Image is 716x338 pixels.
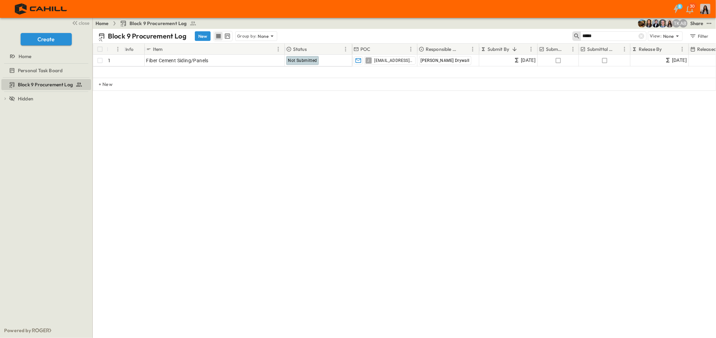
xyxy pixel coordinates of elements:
[705,19,713,28] button: test
[96,20,109,27] a: Home
[1,80,90,89] a: Block 9 Procurement Log
[108,31,187,41] p: Block 9 Procurement Log
[125,40,134,59] div: Info
[274,45,282,53] button: Menu
[8,2,75,16] img: 4f72bfc4efa7236828875bac24094a5ddb05241e32d018417354e964050affa1.png
[663,33,674,40] p: None
[360,46,371,53] p: POC
[124,44,145,55] div: Info
[672,19,681,28] div: Teddy Khuong (tkhuong@guzmangc.com)
[1,79,91,90] div: Block 9 Procurement Logtest
[407,45,415,53] button: Menu
[527,45,535,53] button: Menu
[563,45,571,53] button: Sort
[18,67,63,74] span: Personal Task Board
[461,45,469,53] button: Sort
[690,20,704,27] div: Share
[620,45,629,53] button: Menu
[69,18,91,28] button: close
[18,81,73,88] span: Block 9 Procurement Log
[308,45,316,53] button: Sort
[521,56,536,64] span: [DATE]
[19,53,32,60] span: Home
[372,45,379,53] button: Sort
[1,52,90,61] a: Home
[645,19,653,28] img: Kim Bowen (kbowen@cahill-sf.com)
[99,81,103,88] p: + New
[678,45,686,53] button: Menu
[223,32,232,40] button: kanban view
[663,45,671,53] button: Sort
[120,20,197,27] a: Block 9 Procurement Log
[18,95,33,102] span: Hidden
[114,45,122,53] button: Menu
[374,58,412,63] span: [EMAIL_ADDRESS][DOMAIN_NAME]
[638,19,646,28] img: Rachel Villicana (rvillicana@cahill-sf.com)
[672,56,687,64] span: [DATE]
[659,19,667,28] img: Jared Salin (jsalin@cahill-sf.com)
[153,46,163,53] p: Item
[214,32,223,40] button: row view
[700,4,711,14] img: Profile Picture
[258,33,269,40] p: None
[679,4,681,9] h6: 8
[687,31,711,41] button: Filter
[237,33,257,40] p: Group by:
[587,46,614,53] p: Submittal Approved?
[293,46,307,53] p: Status
[650,32,662,40] p: View:
[110,45,117,53] button: Sort
[546,46,562,53] p: Submitted?
[426,46,460,53] p: Responsible Contractor
[511,45,518,53] button: Sort
[669,3,683,15] button: 8
[652,19,660,28] img: Mike Daly (mdaly@cahill-sf.com)
[109,57,110,64] p: 1
[689,32,709,40] div: Filter
[488,46,510,53] p: Submit By
[690,3,695,9] p: 30
[615,45,623,53] button: Sort
[195,31,211,41] button: New
[1,66,90,75] a: Personal Task Board
[146,57,209,64] span: Fiber Cement Siding/Panels
[1,65,91,76] div: Personal Task Boardtest
[421,58,469,63] span: [PERSON_NAME] Drywall
[271,57,283,62] p: OPEN
[288,58,317,63] span: Not Submitted
[639,46,662,53] p: Release By
[21,33,72,45] button: Create
[679,19,687,28] div: Andrew Barreto (abarreto@guzmangc.com)
[130,20,187,27] span: Block 9 Procurement Log
[469,45,477,53] button: Menu
[342,45,350,53] button: Menu
[107,44,124,55] div: #
[79,20,90,26] span: close
[96,20,201,27] nav: breadcrumbs
[569,45,577,53] button: Menu
[665,19,674,28] img: Raven Libunao (rlibunao@cahill-sf.com)
[164,45,172,53] button: Sort
[213,31,233,41] div: table view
